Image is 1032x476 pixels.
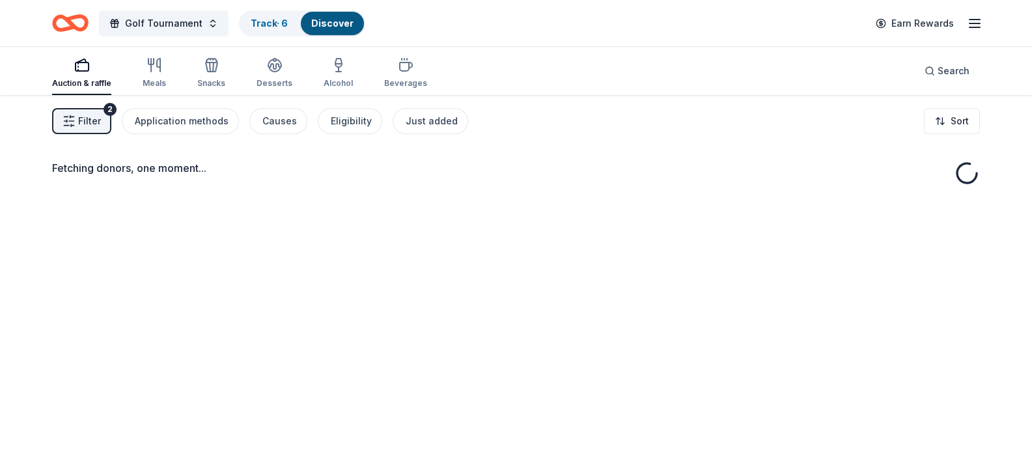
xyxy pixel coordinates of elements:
div: Just added [406,113,458,129]
button: Desserts [257,52,292,95]
button: Application methods [122,108,239,134]
a: Earn Rewards [868,12,962,35]
button: Meals [143,52,166,95]
div: Alcohol [324,78,353,89]
button: Auction & raffle [52,52,111,95]
button: Snacks [197,52,225,95]
a: Track· 6 [251,18,288,29]
button: Filter2 [52,108,111,134]
div: Eligibility [331,113,372,129]
span: Search [938,63,969,79]
span: Sort [951,113,969,129]
span: Golf Tournament [125,16,202,31]
button: Causes [249,108,307,134]
span: Filter [78,113,101,129]
div: Auction & raffle [52,78,111,89]
div: Fetching donors, one moment... [52,160,980,176]
div: Desserts [257,78,292,89]
div: Snacks [197,78,225,89]
div: Beverages [384,78,427,89]
div: Application methods [135,113,229,129]
button: Sort [924,108,980,134]
button: Track· 6Discover [239,10,365,36]
a: Discover [311,18,354,29]
div: 2 [104,103,117,116]
button: Beverages [384,52,427,95]
button: Alcohol [324,52,353,95]
button: Golf Tournament [99,10,229,36]
div: Causes [262,113,297,129]
button: Just added [393,108,468,134]
button: Eligibility [318,108,382,134]
div: Meals [143,78,166,89]
a: Home [52,8,89,38]
button: Search [914,58,980,84]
